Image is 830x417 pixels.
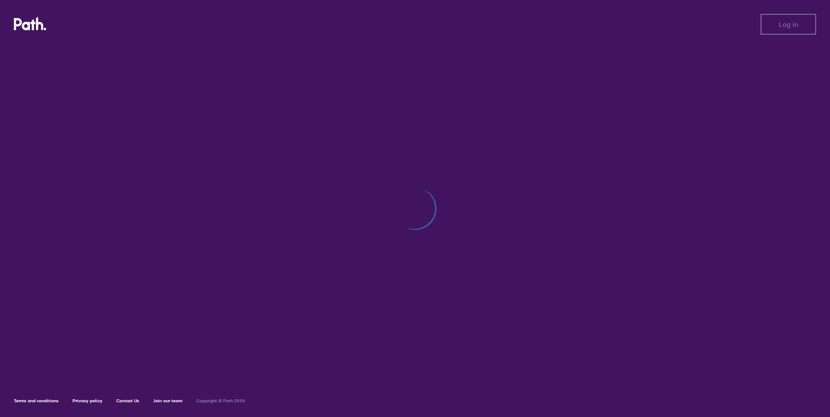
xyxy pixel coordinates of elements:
[72,398,102,404] a: Privacy policy
[779,20,798,28] span: Log in
[14,398,59,404] a: Terms and conditions
[153,398,182,404] a: Join our team
[196,398,245,404] h6: Copyright © Path 2018
[116,398,139,404] a: Contact Us
[761,14,816,35] button: Log in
